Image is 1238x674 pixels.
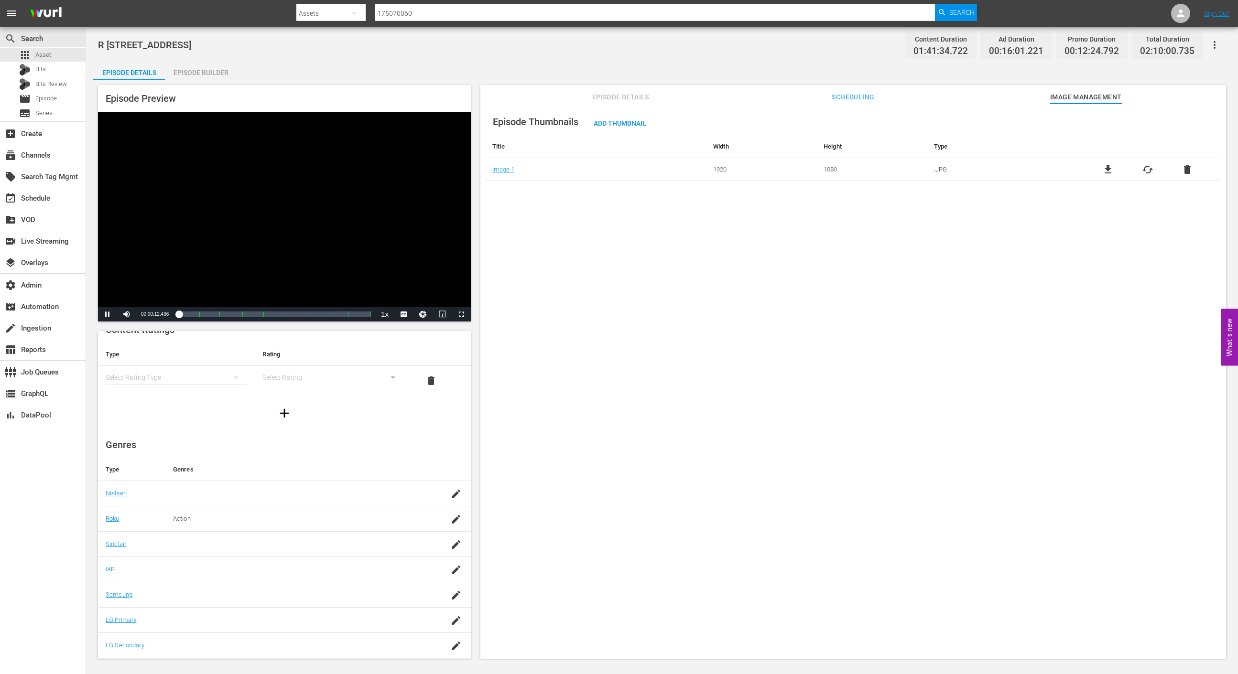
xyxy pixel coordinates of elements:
span: Asset [19,49,31,61]
div: Ad Duration [989,32,1043,46]
th: Genres [165,458,430,481]
button: Search [935,4,977,21]
span: 01:41:34.722 [913,46,968,57]
div: Episode Details [93,61,165,84]
span: Job Queues [5,366,16,378]
div: Video Player [98,112,471,321]
span: menu [6,8,17,19]
a: Image 1 [492,166,514,173]
div: Bits Review [19,78,31,90]
span: Image Management [1050,91,1122,103]
span: 00:16:01.221 [989,46,1043,57]
th: Height [816,135,927,158]
span: Search Tag Mgmt [5,171,16,182]
span: Channels [5,150,16,161]
span: Bits Review [35,79,67,89]
span: Series [35,108,53,118]
button: delete [1182,164,1193,175]
button: delete [420,369,443,392]
a: Sign Out [1204,10,1229,17]
span: Asset [35,50,51,60]
table: simple table [98,343,471,396]
span: R [STREET_ADDRESS] [98,39,191,51]
button: Playback Rate [375,307,394,321]
span: 00:12:24.792 [1064,46,1119,57]
span: Search [949,4,975,21]
button: Jump To Time [413,307,433,321]
a: IAB [106,566,115,573]
button: Picture-in-Picture [433,307,452,321]
th: Title [485,135,706,158]
th: Type [98,458,165,481]
span: Genres [106,439,136,450]
div: Promo Duration [1064,32,1119,46]
span: 02:10:00.735 [1140,46,1195,57]
th: Width [706,135,816,158]
span: Episode Thumbnails [493,116,578,128]
span: Admin [5,279,16,291]
a: Sinclair [106,540,126,547]
td: .JPG [927,158,1074,181]
span: VOD [5,214,16,225]
th: Type [98,343,255,366]
span: Episode [35,94,57,103]
a: Samsung [106,591,132,598]
button: Open Feedback Widget [1221,309,1238,365]
div: Episode Builder [165,61,237,84]
span: Create [5,128,16,139]
span: Overlays [5,257,16,268]
img: ans4CAIJ8jUAAAAAAAAAAAAAAAAAAAAAAAAgQb4GAAAAAAAAAAAAAAAAAAAAAAAAJMjXAAAAAAAAAAAAAAAAAAAAAAAAgAT5G... [23,2,69,25]
button: cached [1142,164,1153,175]
td: 1920 [706,158,816,181]
a: file_download [1102,164,1114,175]
span: delete [425,375,437,386]
div: Progress Bar [178,311,370,317]
th: Rating [255,343,412,366]
span: Episode Preview [106,93,176,104]
span: Add Thumbnail [586,119,654,127]
button: Episode Builder [165,61,237,80]
span: Ingestion [5,322,16,334]
span: Series [19,107,31,119]
button: Add Thumbnail [586,114,654,131]
span: Scheduling [817,91,889,103]
th: Type [927,135,1074,158]
span: GraphQL [5,388,16,399]
a: Roku [106,515,119,522]
span: Automation [5,301,16,312]
span: 00:00:12.436 [141,311,169,317]
a: LG Secondary [106,642,144,649]
span: Reports [5,344,16,355]
button: Episode Details [93,61,165,80]
td: 1080 [816,158,927,181]
div: Total Duration [1140,32,1195,46]
button: Captions [394,307,413,321]
div: Content Duration [913,32,968,46]
span: Live Streaming [5,235,16,247]
span: Schedule [5,193,16,204]
button: Mute [117,307,136,321]
span: Episode [19,93,31,105]
button: Fullscreen [452,307,471,321]
a: LG Primary [106,616,136,623]
div: Bits [19,64,31,75]
a: Nielsen [106,490,127,497]
span: Bits [35,64,46,74]
span: DataPool [5,409,16,421]
span: Search [5,33,16,44]
span: Episode Details [585,91,656,103]
button: Pause [98,307,117,321]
